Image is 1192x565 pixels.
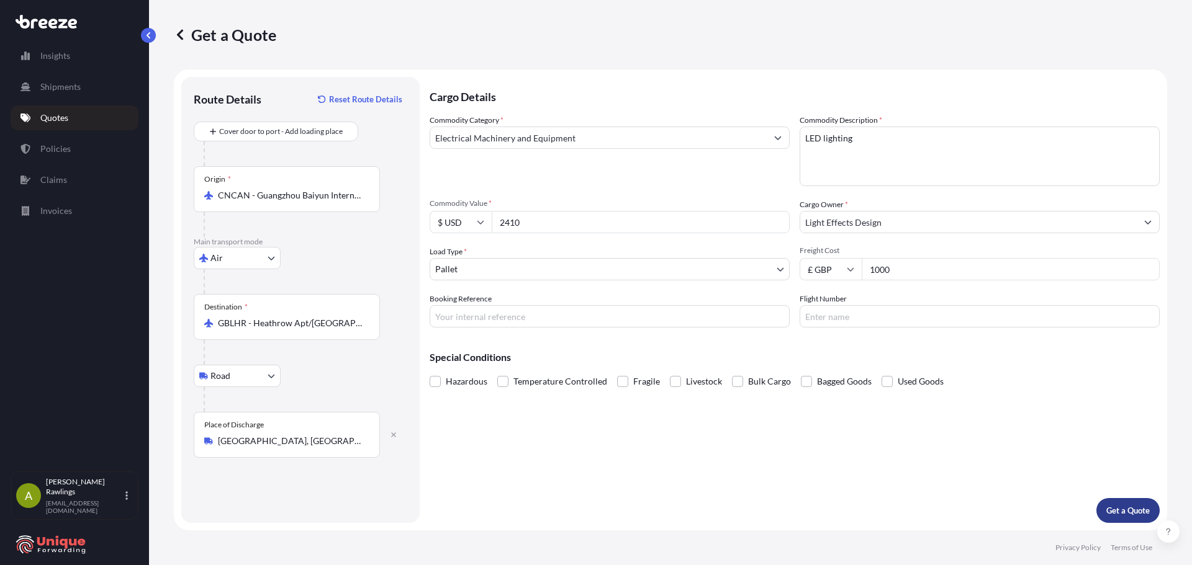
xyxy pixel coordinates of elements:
[40,174,67,186] p: Claims
[430,293,492,305] label: Booking Reference
[194,122,358,141] button: Cover door to port - Add loading place
[329,93,402,105] p: Reset Route Details
[1055,543,1101,553] a: Privacy Policy
[194,237,407,247] p: Main transport mode
[11,105,138,130] a: Quotes
[11,198,138,223] a: Invoices
[40,81,81,93] p: Shipments
[1111,543,1152,553] a: Terms of Use
[435,263,458,275] span: Pallet
[800,211,1137,233] input: Full name
[800,305,1160,327] input: Enter name
[1096,498,1160,523] button: Get a Quote
[492,211,790,233] input: Type amount
[194,365,281,387] button: Select transport
[686,372,722,391] span: Livestock
[800,127,1160,186] textarea: LED lighting
[430,77,1160,114] p: Cargo Details
[11,167,138,192] a: Claims
[1137,211,1159,233] button: Show suggestions
[46,499,123,514] p: [EMAIL_ADDRESS][DOMAIN_NAME]
[430,127,767,149] input: Select a commodity type
[194,247,281,269] button: Select transport
[862,258,1160,280] input: Enter amount
[40,205,72,217] p: Invoices
[11,74,138,99] a: Shipments
[633,372,660,391] span: Fragile
[40,50,70,62] p: Insights
[800,114,882,127] label: Commodity Description
[430,352,1160,362] p: Special Conditions
[446,372,487,391] span: Hazardous
[767,127,789,149] button: Show suggestions
[312,89,407,109] button: Reset Route Details
[204,174,231,184] div: Origin
[430,258,790,280] button: Pallet
[1106,504,1150,517] p: Get a Quote
[11,43,138,68] a: Insights
[11,136,138,161] a: Policies
[513,372,607,391] span: Temperature Controlled
[218,189,364,202] input: Origin
[204,420,264,430] div: Place of Discharge
[748,372,791,391] span: Bulk Cargo
[40,143,71,155] p: Policies
[16,535,87,554] img: organization-logo
[817,372,872,391] span: Bagged Goods
[219,125,343,138] span: Cover door to port - Add loading place
[898,372,944,391] span: Used Goods
[430,246,467,258] span: Load Type
[430,198,790,208] span: Commodity Value
[204,302,248,312] div: Destination
[210,252,223,264] span: Air
[218,435,364,447] input: Place of Discharge
[218,317,364,329] input: Destination
[210,370,230,382] span: Road
[430,114,503,127] label: Commodity Category
[800,198,848,211] label: Cargo Owner
[800,293,847,305] label: Flight Number
[25,489,32,502] span: A
[40,112,68,124] p: Quotes
[194,92,261,107] p: Route Details
[430,305,790,327] input: Your internal reference
[800,246,1160,256] span: Freight Cost
[174,25,276,45] p: Get a Quote
[46,477,123,497] p: [PERSON_NAME] Rawlings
